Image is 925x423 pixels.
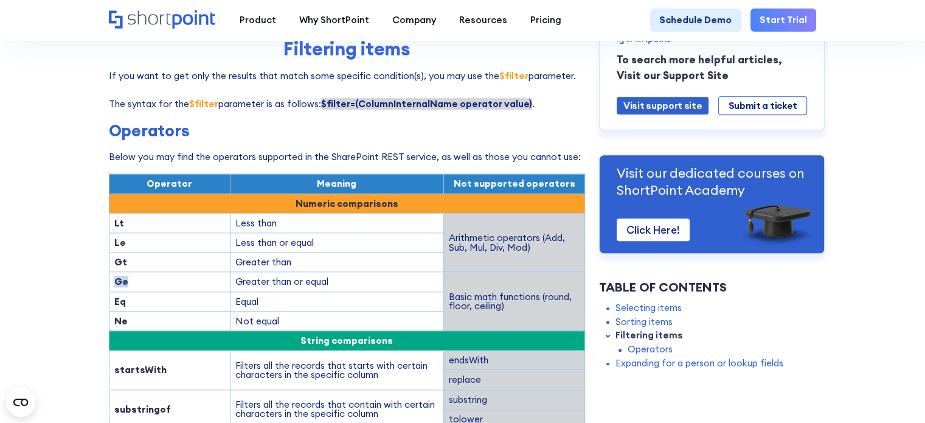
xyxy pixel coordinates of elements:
p: Below you may find the operators supported in the SharePoint REST service, as well as those you c... [109,150,585,164]
span: Operator [147,178,192,189]
iframe: Chat Widget [707,282,925,423]
strong: Le [114,237,126,248]
h3: Operators [109,121,585,141]
div: Table of Contents [599,278,825,296]
strong: Numeric comparisons [296,198,398,209]
button: Open CMP widget [6,388,35,417]
strong: Lt [114,217,124,229]
td: endsWith [443,351,584,370]
a: Pricing [519,9,573,32]
a: Company [381,9,448,32]
a: Submit a ticket [718,96,806,116]
td: replace [443,370,584,390]
div: Company [392,13,436,27]
a: Visit support site [617,97,709,115]
div: Pricing [530,13,561,27]
strong: $filter=(ColumnInternalName operator value) [321,98,532,110]
td: substring [443,390,584,409]
a: Start Trial [750,9,816,32]
div: Resources [459,13,507,27]
td: Not equal [230,311,443,330]
strong: substringof [114,404,171,415]
a: Expanding for a person or lookup fields [615,357,783,371]
strong: $filter [499,70,528,82]
a: Sorting items [615,315,673,329]
a: Click Here! [617,218,690,241]
td: Less than [230,213,443,232]
a: Selecting items [615,301,682,315]
a: Why ShortPoint [288,9,381,32]
a: Operators [628,343,673,357]
a: Product [228,9,288,32]
td: Greater than [230,253,443,272]
td: Arithmetic operators (Add, Sub, Mul, Div, Mod) [443,213,584,272]
strong: startsWith [114,364,167,376]
strong: Gt [114,256,127,268]
td: Filters all the records that starts with certain characters in the specific column [230,351,443,390]
p: To search more helpful articles, Visit our Support Site [617,52,807,83]
a: Home [109,10,217,30]
span: Not supported operators [453,178,575,189]
a: Resources [448,9,519,32]
div: Why ShortPoint [299,13,369,27]
td: Less than or equal [230,232,443,252]
p: If you want to get only the results that match some specific condition(s), you may use the parame... [109,69,585,111]
span: String comparisons [300,335,393,346]
div: Product [240,13,276,27]
strong: Ne [114,315,128,327]
td: Basic math functions (round, floor, ceiling) [443,272,584,331]
span: Meaning [317,178,356,189]
strong: Eq [114,296,126,307]
strong: $filter [189,98,218,110]
h2: Filtering items [119,38,575,60]
td: Greater than or equal [230,272,443,292]
a: Schedule Demo [650,9,741,32]
p: Visit our dedicated courses on ShortPoint Academy [617,165,807,198]
strong: Ge [114,276,128,287]
td: Equal [230,292,443,311]
a: Filtering items [615,329,683,343]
